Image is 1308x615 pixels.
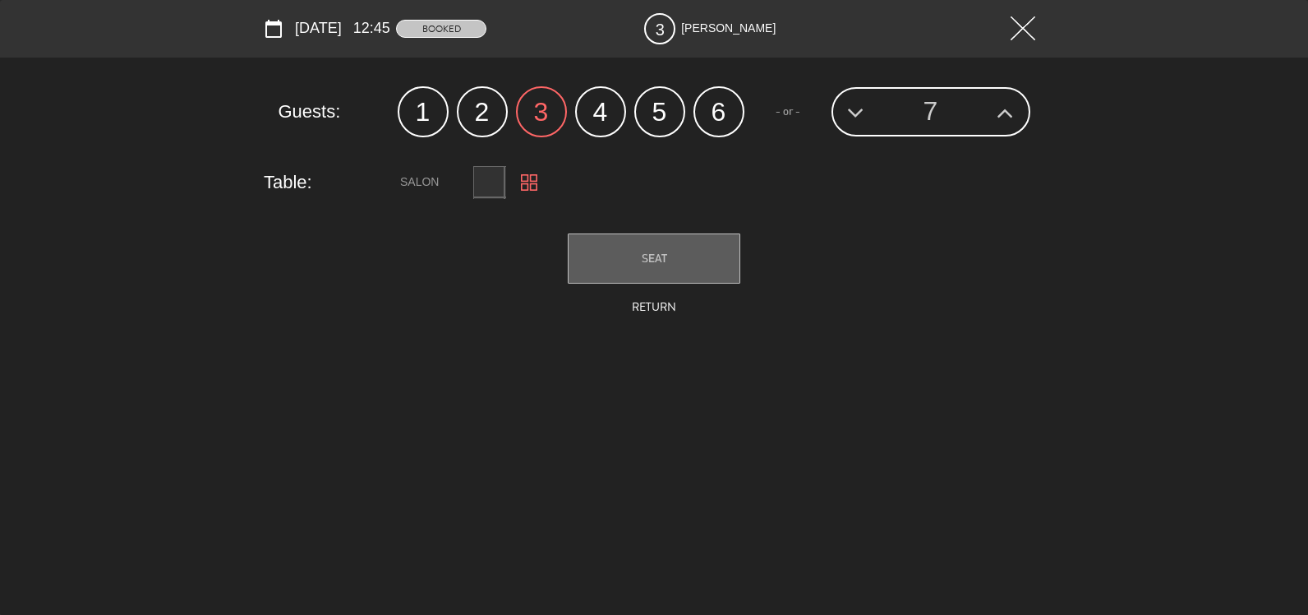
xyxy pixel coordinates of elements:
[642,252,667,265] span: SEAT
[521,174,537,191] img: floor.png
[353,16,390,40] span: 12:45
[575,86,626,137] label: 4
[634,86,685,137] label: 5
[457,86,508,137] label: 2
[681,19,776,38] span: [PERSON_NAME]
[264,19,283,39] i: calendar_today
[279,97,398,127] span: Guests:
[744,102,831,121] span: - or -
[1011,16,1035,40] img: close2.png
[400,174,439,187] span: SALON
[398,86,449,137] label: 1
[568,234,740,284] button: SEAT
[693,86,744,137] label: 6
[264,168,383,197] span: Table:
[624,295,685,321] button: Return
[295,16,342,40] span: [DATE]
[396,20,487,38] span: BOOKED
[644,13,675,44] span: 3
[516,86,567,137] label: 3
